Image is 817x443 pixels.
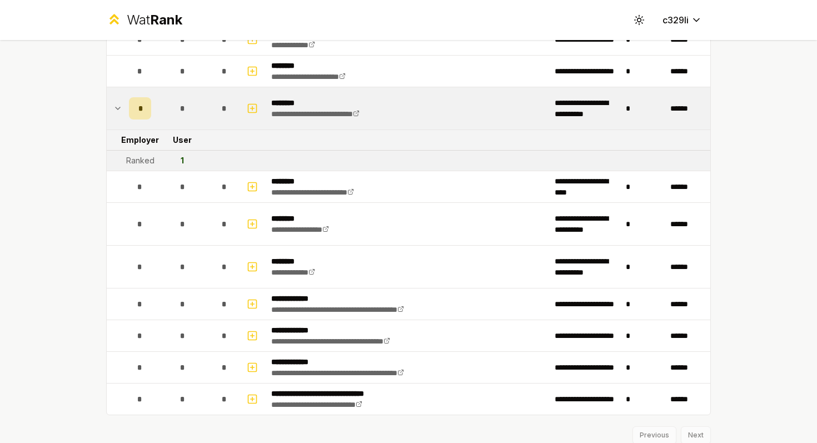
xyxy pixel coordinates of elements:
[150,12,182,28] span: Rank
[124,130,156,150] td: Employer
[181,155,184,166] div: 1
[654,10,711,30] button: c329li
[126,155,155,166] div: Ranked
[127,11,182,29] div: Wat
[106,11,182,29] a: WatRank
[662,13,689,27] span: c329li
[156,130,209,150] td: User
